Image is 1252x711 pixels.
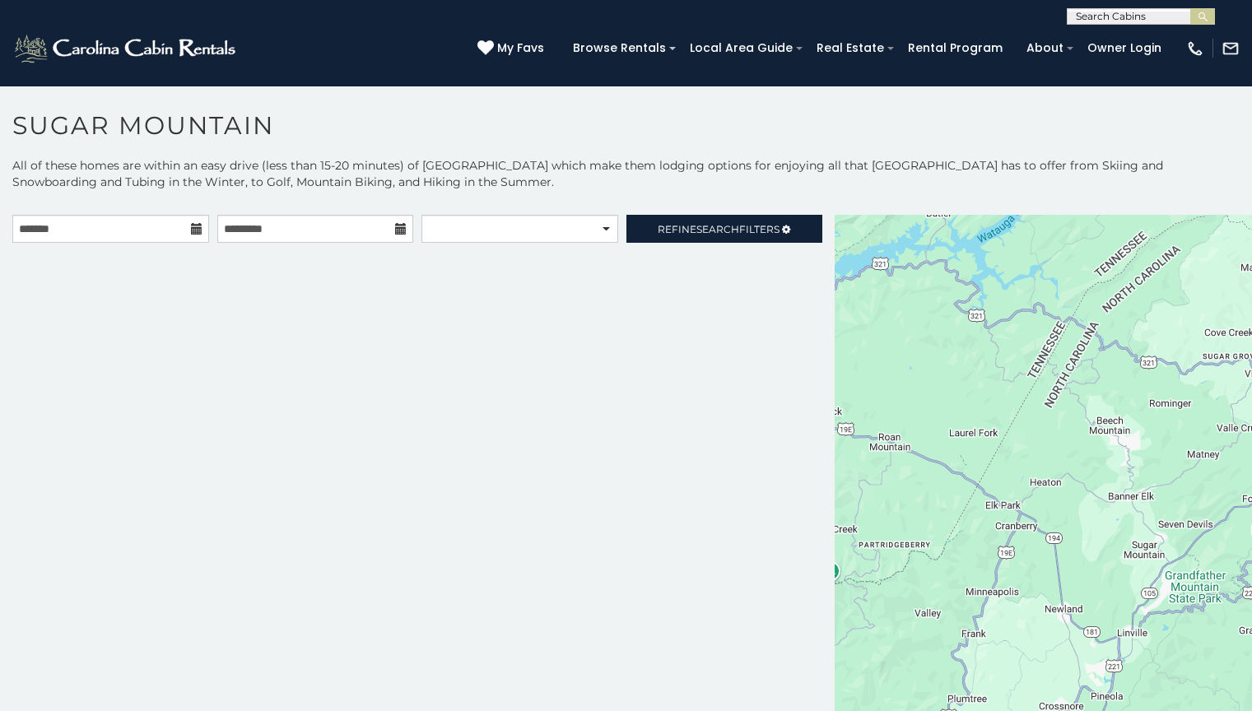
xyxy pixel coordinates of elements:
img: mail-regular-white.png [1222,39,1240,58]
a: About [1018,35,1072,61]
img: White-1-2.png [12,32,240,65]
span: Refine Filters [658,223,780,235]
a: Owner Login [1079,35,1170,61]
a: RefineSearchFilters [626,215,823,243]
a: Real Estate [808,35,892,61]
a: Browse Rentals [565,35,674,61]
span: My Favs [497,39,544,57]
img: phone-regular-white.png [1186,39,1204,58]
a: Local Area Guide [682,35,801,61]
a: Rental Program [900,35,1011,61]
a: My Favs [477,39,548,58]
span: Search [696,223,739,235]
